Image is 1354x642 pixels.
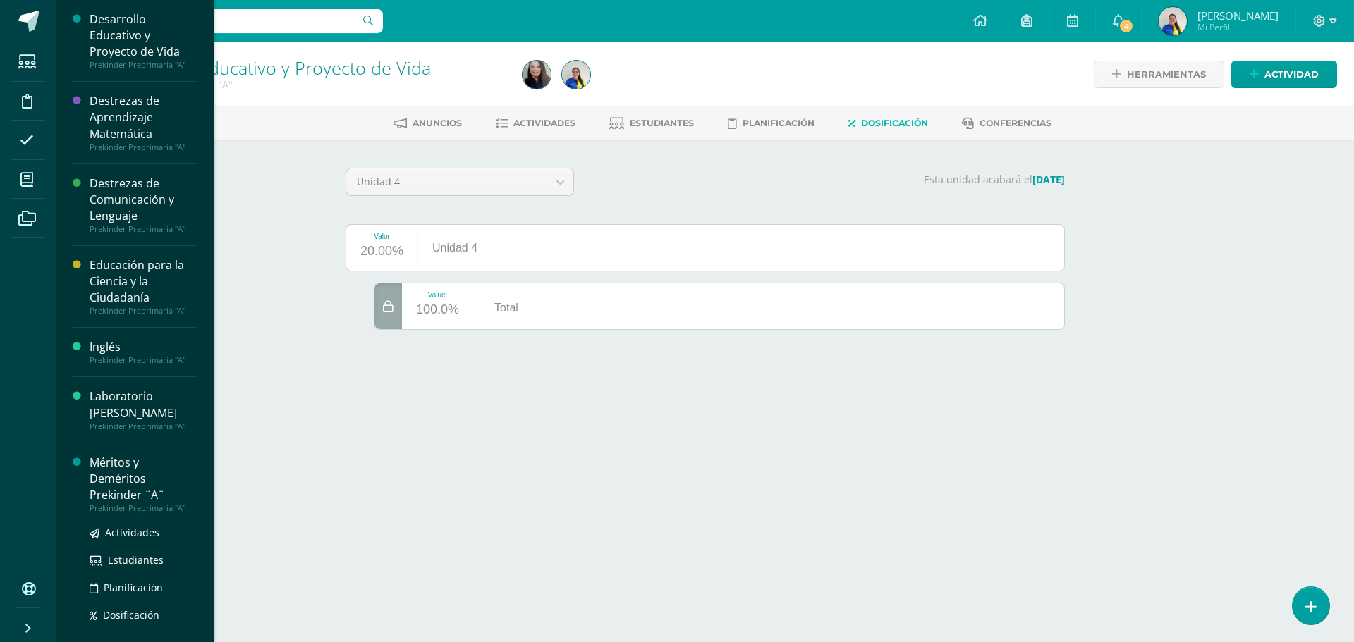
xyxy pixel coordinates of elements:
[90,355,197,365] div: Prekinder Preprimaria "A"
[90,607,197,623] a: Dosificación
[90,455,197,513] a: Méritos y Deméritos Prekinder ¨A¨Prekinder Preprimaria "A"
[591,173,1065,186] p: Esta unidad acabará el
[90,339,197,355] div: Inglés
[1231,61,1337,88] a: Actividad
[523,61,551,89] img: e2c8e57434a292c0909e6a7ca48abd04.png
[90,306,197,316] div: Prekinder Preprimaria "A"
[962,112,1051,135] a: Conferencias
[357,168,536,195] span: Unidad 4
[1197,8,1279,23] span: [PERSON_NAME]
[90,175,197,234] a: Destrezas de Comunicación y LenguajePrekinder Preprimaria "A"
[105,526,159,539] span: Actividades
[346,168,573,195] a: Unidad 4
[90,11,197,70] a: Desarrollo Educativo y Proyecto de VidaPrekinder Preprimaria "A"
[90,388,197,431] a: Laboratorio [PERSON_NAME]Prekinder Preprimaria "A"
[980,118,1051,128] span: Conferencias
[90,257,197,306] div: Educación para la Ciencia y la Ciudadanía
[90,579,197,595] a: Planificación
[103,608,159,622] span: Dosificación
[1197,21,1279,33] span: Mi Perfil
[1127,61,1206,87] span: Herramientas
[90,175,197,224] div: Destrezas de Comunicación y Lenguaje
[609,112,694,135] a: Estudiantes
[496,112,575,135] a: Actividades
[1032,173,1065,186] strong: [DATE]
[108,553,164,567] span: Estudiantes
[66,9,383,33] input: Busca un usuario...
[90,11,197,60] div: Desarrollo Educativo y Proyecto de Vida
[90,339,197,365] a: InglésPrekinder Preprimaria "A"
[90,552,197,568] a: Estudiantes
[1094,61,1224,88] a: Herramientas
[416,299,459,321] div: 100.0%
[110,56,431,80] a: Desarrollo Educativo y Proyecto de Vida
[861,118,928,128] span: Dosificación
[90,455,197,503] div: Méritos y Deméritos Prekinder ¨A¨
[513,118,575,128] span: Actividades
[494,302,518,314] span: Total
[848,112,928,135] a: Dosificación
[90,388,197,421] div: Laboratorio [PERSON_NAME]
[394,112,462,135] a: Anuncios
[728,112,815,135] a: Planificación
[1159,7,1187,35] img: 880cc2d5016cf71f2460439c001afa01.png
[1264,61,1319,87] span: Actividad
[110,78,506,91] div: Prekinder Preprimaria 'A'
[360,233,403,240] div: Valor
[418,225,492,271] div: Unidad 4
[630,118,694,128] span: Estudiantes
[90,142,197,152] div: Prekinder Preprimaria "A"
[562,61,590,89] img: 880cc2d5016cf71f2460439c001afa01.png
[90,524,197,541] a: Actividades
[104,581,163,594] span: Planificación
[360,240,403,263] div: 20.00%
[90,421,197,431] div: Prekinder Preprimaria "A"
[416,291,459,299] div: Value:
[90,257,197,316] a: Educación para la Ciencia y la CiudadaníaPrekinder Preprimaria "A"
[90,503,197,513] div: Prekinder Preprimaria "A"
[90,224,197,234] div: Prekinder Preprimaria "A"
[743,118,815,128] span: Planificación
[1118,18,1134,34] span: 4
[110,58,506,78] h1: Desarrollo Educativo y Proyecto de Vida
[90,60,197,70] div: Prekinder Preprimaria "A"
[90,93,197,152] a: Destrezas de Aprendizaje MatemáticaPrekinder Preprimaria "A"
[90,93,197,142] div: Destrezas de Aprendizaje Matemática
[413,118,462,128] span: Anuncios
